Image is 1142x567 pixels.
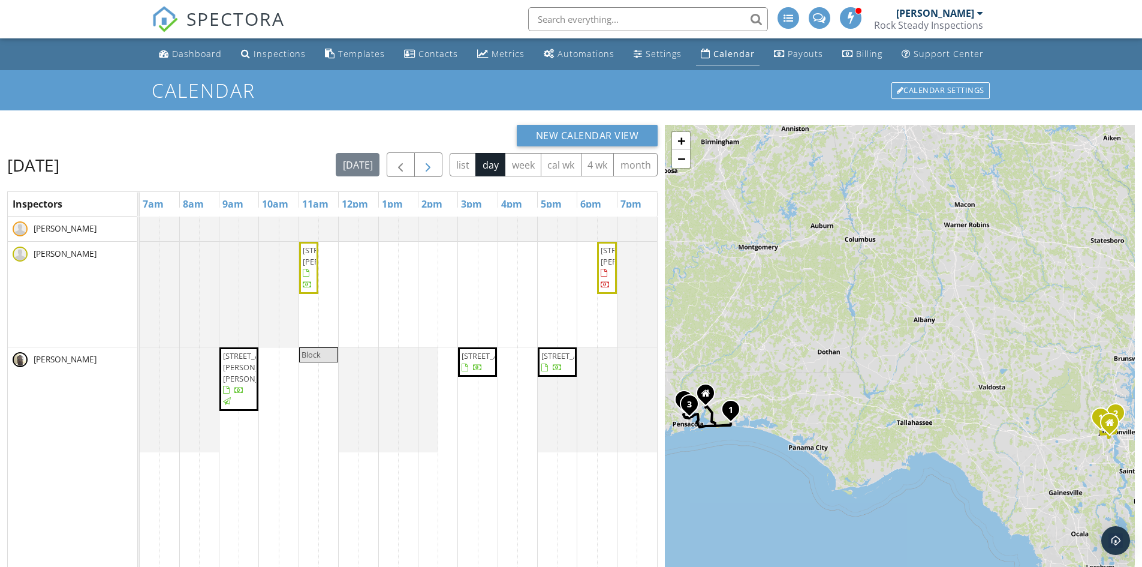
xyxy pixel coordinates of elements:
a: 4pm [498,194,525,214]
a: 2pm [418,194,445,214]
a: Calendar Settings [890,81,991,100]
h1: Calendar [152,80,991,101]
div: Inspections [254,48,306,59]
a: Automations (Basic) [539,43,619,65]
a: 9am [219,194,246,214]
a: 7am [140,194,167,214]
span: [STREET_ADDRESS][PERSON_NAME] [303,245,370,267]
div: Calendar [713,48,755,59]
img: default-user-f0147aede5fd5fa78ca7ade42f37bd4542148d508eef1c3d3ea960f66861d68b.jpg [13,247,28,262]
a: Inspections [236,43,311,65]
img: default-user-f0147aede5fd5fa78ca7ade42f37bd4542148d508eef1c3d3ea960f66861d68b.jpg [13,221,28,236]
button: New Calendar View [517,125,658,146]
span: [PERSON_NAME] [31,248,99,260]
div: 1620 Janet Ln, Fort Walton Beach, FL 32547 [731,409,738,416]
div: 7995 Twin Cedar Dr, Milton FL 32583 [706,393,713,400]
a: SPECTORA [152,16,285,41]
span: Inspectors [13,197,62,211]
div: Metrics [492,48,525,59]
span: [STREET_ADDRESS][PERSON_NAME][PERSON_NAME] [223,350,290,384]
i: 2 [1113,410,1118,418]
a: 12pm [339,194,371,214]
div: Contacts [418,48,458,59]
a: Payouts [769,43,828,65]
span: [STREET_ADDRESS][PERSON_NAME] [601,245,668,267]
a: Calendar [696,43,760,65]
span: [PERSON_NAME] [31,223,99,235]
a: 5pm [538,194,565,214]
div: Calendar Settings [891,82,990,99]
div: Billing [856,48,882,59]
h2: [DATE] [7,153,59,177]
div: Open Intercom Messenger [1101,526,1130,555]
div: Settings [646,48,682,59]
div: Templates [338,48,385,59]
div: Dashboard [172,48,222,59]
div: 6457 Concord Way, Pensacola, FL 32504 [689,404,697,411]
button: [DATE] [336,153,379,176]
div: [PERSON_NAME] [896,7,974,19]
div: Payouts [788,48,823,59]
button: month [613,153,658,176]
span: [STREET_ADDRESS] [541,350,608,361]
input: Search everything... [528,7,768,31]
a: 6pm [577,194,604,214]
a: 11am [299,194,332,214]
button: day [475,153,505,176]
button: week [505,153,541,176]
button: list [450,153,477,176]
img: The Best Home Inspection Software - Spectora [152,6,178,32]
a: 10am [259,194,291,214]
div: 2035 Bo Peep Dr, Jacksonville FL 32210 [1110,422,1117,430]
a: 7pm [617,194,644,214]
div: 974 Kennard St, Jacksonville, FL 32208 [1116,413,1123,420]
a: 8am [180,194,207,214]
a: Support Center [897,43,989,65]
a: Templates [320,43,390,65]
span: SPECTORA [186,6,285,31]
div: Rock Steady Inspections [874,19,983,31]
a: Metrics [472,43,529,65]
a: Zoom out [672,150,690,168]
a: 3pm [458,194,485,214]
i: 1 [1098,414,1103,422]
a: Contacts [399,43,463,65]
i: 3 [687,401,692,409]
span: Block [302,349,321,360]
a: Billing [837,43,887,65]
button: Previous day [387,152,415,177]
button: Next day [414,152,442,177]
span: [PERSON_NAME] [31,353,99,365]
img: img_0518.jpeg [13,352,28,367]
a: Zoom in [672,132,690,150]
i: 1 [728,406,733,415]
span: [STREET_ADDRESS] [462,350,529,361]
button: 4 wk [581,153,614,176]
a: 1pm [379,194,406,214]
a: Dashboard [154,43,227,65]
div: Support Center [914,48,984,59]
div: Automations [558,48,614,59]
a: Settings [629,43,686,65]
i: 2 [682,397,686,405]
button: cal wk [541,153,581,176]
